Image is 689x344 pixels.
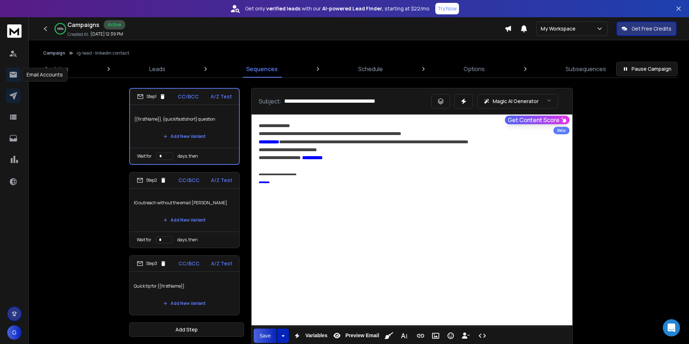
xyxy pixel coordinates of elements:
[663,319,680,336] div: Open Intercom Messenger
[304,333,329,339] span: Variables
[245,5,430,12] p: Get only with our starting at $22/mo
[254,329,277,343] button: Save
[242,60,282,78] a: Sequences
[459,60,489,78] a: Options
[177,237,198,243] p: days, then
[22,68,67,82] div: Email Accounts
[134,276,235,296] p: Quick tip for {{firstName}}
[266,5,300,12] strong: verified leads
[414,329,427,343] button: Insert Link (⌘K)
[137,93,166,100] div: Step 1
[358,65,383,73] p: Schedule
[178,177,200,184] p: CC/BCC
[435,3,459,14] button: Try Now
[158,213,211,227] button: Add New Variant
[541,25,578,32] p: My Workspace
[104,20,125,29] div: Active
[464,65,485,73] p: Options
[129,255,240,315] li: Step3CC/BCCA/Z TestQuick tip for {{firstName}}Add New Variant
[7,24,22,38] img: logo
[137,153,152,159] p: Wait for
[429,329,442,343] button: Insert Image (⌘P)
[7,325,22,340] button: G
[397,329,411,343] button: More Text
[617,22,676,36] button: Get Free Credits
[566,65,606,73] p: Subsequences
[561,60,610,78] a: Subsequences
[40,60,73,78] a: Analytics
[137,177,167,183] div: Step 2
[437,5,457,12] p: Try Now
[382,329,396,343] button: Clean HTML
[129,322,244,337] button: Add Step
[344,333,380,339] span: Preview Email
[211,177,232,184] p: A/Z Test
[354,60,387,78] a: Schedule
[493,98,539,105] p: Magic AI Generator
[290,329,329,343] button: Variables
[158,129,211,144] button: Add New Variant
[246,65,278,73] p: Sequences
[477,94,558,108] button: Magic AI Generator
[505,116,570,124] button: Get Content Score
[145,60,170,78] a: Leads
[475,329,489,343] button: Code View
[178,93,199,100] p: CC/BCC
[149,65,165,73] p: Leads
[259,97,281,106] p: Subject:
[137,237,151,243] p: Wait for
[137,260,167,267] div: Step 3
[134,193,235,213] p: IG outreach without the email [PERSON_NAME]
[459,329,473,343] button: Insert Unsubscribe Link
[57,27,64,31] p: 100 %
[632,25,671,32] p: Get Free Credits
[67,20,99,29] h1: Campaigns
[178,260,200,267] p: CC/BCC
[43,50,65,56] button: Campaign
[134,109,235,129] p: {{firstName}}, {quick|fast|short} question
[616,62,678,76] button: Pause Campaign
[211,260,232,267] p: A/Z Test
[211,93,232,100] p: A/Z Test
[44,65,69,73] p: Analytics
[90,31,123,37] p: [DATE] 12:39 PM
[129,88,240,165] li: Step1CC/BCCA/Z Test{{firstName}}, {quick|fast|short} questionAdd New VariantWait fordays, then
[77,50,129,56] p: ig-lead - linkedin contact
[178,153,198,159] p: days, then
[129,172,240,248] li: Step2CC/BCCA/Z TestIG outreach without the email [PERSON_NAME]Add New VariantWait fordays, then
[444,329,458,343] button: Emoticons
[322,5,383,12] strong: AI-powered Lead Finder,
[330,329,380,343] button: Preview Email
[158,296,211,311] button: Add New Variant
[553,127,570,134] div: Beta
[67,32,89,37] p: Created At:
